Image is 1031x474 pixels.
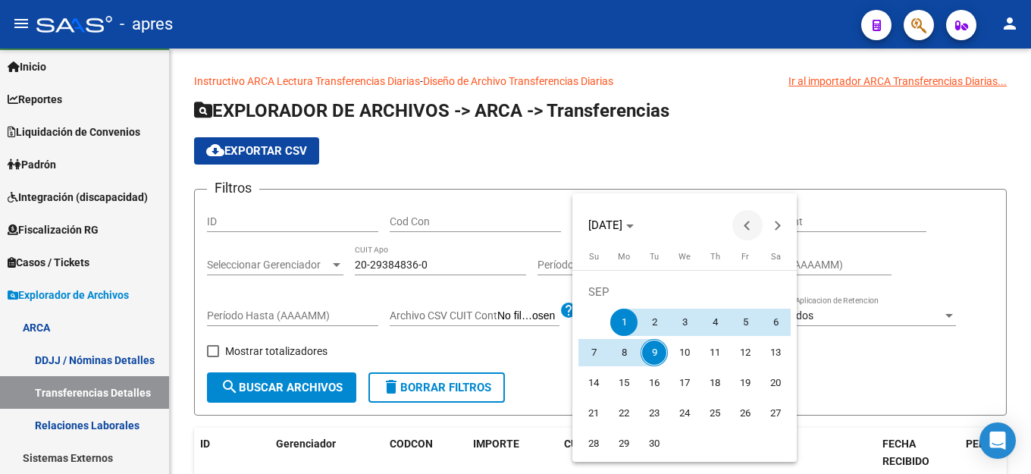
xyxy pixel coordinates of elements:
[639,337,669,368] button: September 9, 2025
[771,252,781,262] span: Sa
[578,337,609,368] button: September 7, 2025
[762,400,789,427] span: 27
[650,252,659,262] span: Tu
[730,398,760,428] button: September 26, 2025
[741,252,749,262] span: Fr
[762,339,789,366] span: 13
[578,277,791,307] td: SEP
[671,309,698,336] span: 3
[732,369,759,397] span: 19
[760,307,791,337] button: September 6, 2025
[671,369,698,397] span: 17
[609,428,639,459] button: September 29, 2025
[730,307,760,337] button: September 5, 2025
[641,400,668,427] span: 23
[580,400,607,427] span: 21
[580,430,607,457] span: 28
[641,309,668,336] span: 2
[760,337,791,368] button: September 13, 2025
[609,398,639,428] button: September 22, 2025
[578,368,609,398] button: September 14, 2025
[701,369,729,397] span: 18
[700,368,730,398] button: September 18, 2025
[639,398,669,428] button: September 23, 2025
[639,307,669,337] button: September 2, 2025
[582,212,640,239] button: Choose month and year
[732,210,763,240] button: Previous month
[609,337,639,368] button: September 8, 2025
[609,307,639,337] button: September 1, 2025
[671,400,698,427] span: 24
[641,339,668,366] span: 9
[578,398,609,428] button: September 21, 2025
[610,400,638,427] span: 22
[610,430,638,457] span: 29
[700,398,730,428] button: September 25, 2025
[700,307,730,337] button: September 4, 2025
[730,368,760,398] button: September 19, 2025
[669,337,700,368] button: September 10, 2025
[760,398,791,428] button: September 27, 2025
[580,339,607,366] span: 7
[639,428,669,459] button: September 30, 2025
[762,369,789,397] span: 20
[732,339,759,366] span: 12
[701,400,729,427] span: 25
[639,368,669,398] button: September 16, 2025
[700,337,730,368] button: September 11, 2025
[609,368,639,398] button: September 15, 2025
[710,252,720,262] span: Th
[730,337,760,368] button: September 12, 2025
[610,309,638,336] span: 1
[641,369,668,397] span: 16
[610,369,638,397] span: 15
[701,309,729,336] span: 4
[610,339,638,366] span: 8
[588,218,622,232] span: [DATE]
[760,368,791,398] button: September 20, 2025
[732,309,759,336] span: 5
[979,422,1016,459] div: Open Intercom Messenger
[762,309,789,336] span: 6
[671,339,698,366] span: 10
[732,400,759,427] span: 26
[701,339,729,366] span: 11
[618,252,630,262] span: Mo
[578,428,609,459] button: September 28, 2025
[641,430,668,457] span: 30
[669,307,700,337] button: September 3, 2025
[763,210,793,240] button: Next month
[580,369,607,397] span: 14
[589,252,599,262] span: Su
[669,398,700,428] button: September 24, 2025
[669,368,700,398] button: September 17, 2025
[678,252,691,262] span: We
